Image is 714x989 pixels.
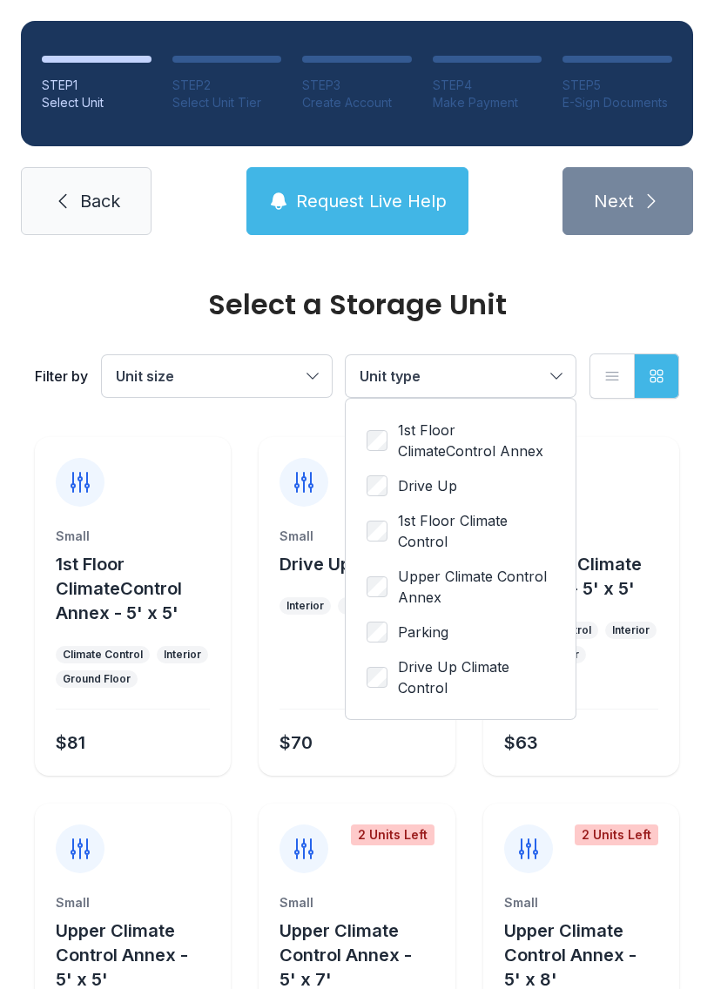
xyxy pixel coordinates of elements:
[280,528,434,545] div: Small
[398,656,555,698] span: Drive Up Climate Control
[575,824,658,845] div: 2 Units Left
[56,730,85,755] div: $81
[63,648,143,662] div: Climate Control
[398,510,555,552] span: 1st Floor Climate Control
[398,566,555,608] span: Upper Climate Control Annex
[172,94,282,111] div: Select Unit Tier
[56,894,210,912] div: Small
[367,576,387,597] input: Upper Climate Control Annex
[367,475,387,496] input: Drive Up
[280,552,420,576] button: Drive Up - 5' x 5'
[63,672,131,686] div: Ground Floor
[367,430,387,451] input: 1st Floor ClimateControl Annex
[398,622,448,643] span: Parking
[280,554,420,575] span: Drive Up - 5' x 5'
[35,291,679,319] div: Select a Storage Unit
[280,730,313,755] div: $70
[296,189,447,213] span: Request Live Help
[302,94,412,111] div: Create Account
[286,599,324,613] div: Interior
[367,667,387,688] input: Drive Up Climate Control
[116,367,174,385] span: Unit size
[302,77,412,94] div: STEP 3
[56,554,182,623] span: 1st Floor ClimateControl Annex - 5' x 5'
[367,622,387,643] input: Parking
[504,730,538,755] div: $63
[42,77,152,94] div: STEP 1
[42,94,152,111] div: Select Unit
[504,894,658,912] div: Small
[102,355,332,397] button: Unit size
[504,552,672,601] button: 1st Floor Climate Control - 5' x 5'
[56,528,210,545] div: Small
[612,623,650,637] div: Interior
[360,367,421,385] span: Unit type
[351,824,434,845] div: 2 Units Left
[35,366,88,387] div: Filter by
[562,94,672,111] div: E-Sign Documents
[346,355,576,397] button: Unit type
[594,189,634,213] span: Next
[56,552,224,625] button: 1st Floor ClimateControl Annex - 5' x 5'
[398,475,457,496] span: Drive Up
[164,648,201,662] div: Interior
[504,528,658,545] div: Small
[433,94,542,111] div: Make Payment
[172,77,282,94] div: STEP 2
[280,894,434,912] div: Small
[367,521,387,542] input: 1st Floor Climate Control
[562,77,672,94] div: STEP 5
[433,77,542,94] div: STEP 4
[398,420,555,461] span: 1st Floor ClimateControl Annex
[80,189,120,213] span: Back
